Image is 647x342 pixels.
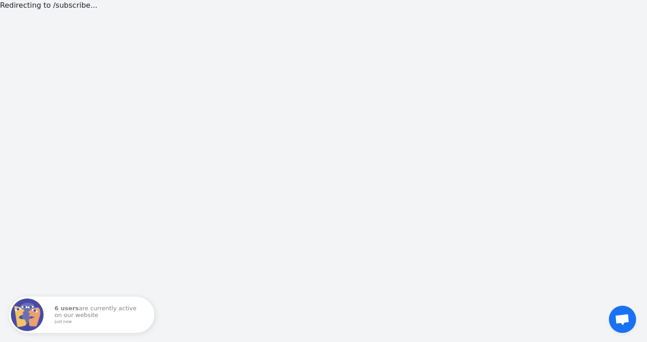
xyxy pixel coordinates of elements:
a: /subscribe [53,1,90,10]
a: Відкритий чат [609,306,636,333]
small: just now [54,320,143,324]
img: Fomo [11,298,44,331]
strong: 6 users [54,305,79,312]
p: are currently active on our website [54,305,145,324]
